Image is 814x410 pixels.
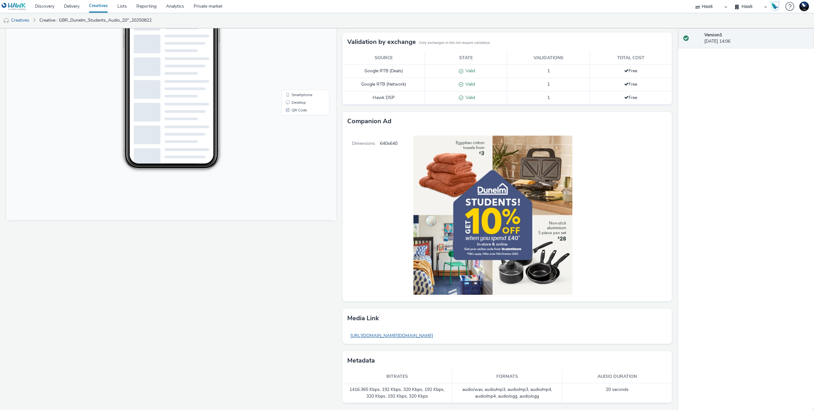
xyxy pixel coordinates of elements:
li: QR Code [277,147,322,155]
td: Google RTB (Network) [342,78,425,91]
span: 1 [547,81,550,87]
span: 640x640 [380,131,397,301]
span: Free [624,68,637,74]
td: audio/wav, audio/mp3, audio/mp3, audio/mp4, audio/mp4, audio/ogg, audio/ogg [452,383,562,403]
th: State [425,52,507,65]
span: Valid [463,95,475,101]
span: Valid [463,68,475,74]
h3: Media link [347,314,379,323]
a: Creative : GBR_Dunelm_Students_Audio_20"_20250822 [36,13,155,28]
img: Companion Ad [397,131,577,300]
span: 1 [547,95,550,101]
img: Hawk Academy [770,1,780,11]
th: Total cost [590,52,672,65]
h3: Companion Ad [347,117,391,126]
h3: Metadata [347,356,375,365]
img: undefined Logo [2,3,26,11]
small: Only exchanges in this list require validation [419,40,490,46]
th: Formats [452,370,562,383]
a: [URL][DOMAIN_NAME][DOMAIN_NAME] [347,329,436,342]
span: Free [624,81,637,87]
span: Valid [463,81,475,87]
span: 1 [547,68,550,74]
td: Google RTB (Deals) [342,65,425,78]
img: audio [3,18,10,24]
th: Source [342,52,425,65]
img: Support Hawk [799,2,809,11]
td: Hawk DSP [342,91,425,104]
span: 16:06 [130,25,137,28]
div: [DATE] 14:06 [704,32,809,45]
td: 20 seconds [562,383,672,403]
span: Free [624,95,637,101]
span: Desktop [285,141,300,145]
h3: Validation by exchange [347,37,416,47]
li: Desktop [277,139,322,147]
th: Audio duration [562,370,672,383]
th: Validations [507,52,590,65]
td: 1416.365 Kbps, 192 Kbps, 320 Kbps, 192 Kbps, 320 Kbps, 192 Kbps, 320 Kbps [342,383,452,403]
a: Hawk Academy [770,1,782,11]
li: Smartphone [277,132,322,139]
th: Bitrates [342,370,452,383]
span: Dimensions [342,131,380,301]
strong: Version 1 [704,32,722,38]
span: Smartphone [285,134,306,138]
span: QR Code [285,149,300,153]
